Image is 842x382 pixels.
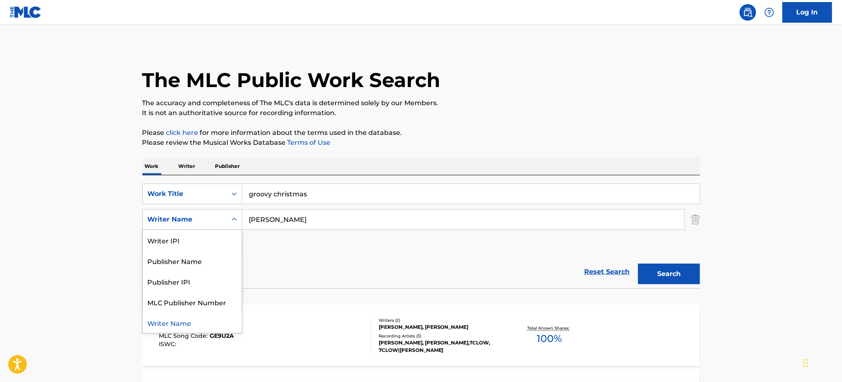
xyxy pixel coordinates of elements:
p: Work [142,158,161,175]
div: Drag [803,351,808,375]
div: Publisher IPI [143,271,242,292]
img: search [743,7,753,17]
div: Help [761,4,778,21]
button: Search [638,264,700,284]
span: ISWC : [159,340,178,348]
p: Writer [176,158,198,175]
div: Writer Name [143,312,242,333]
div: Work Title [148,189,222,199]
div: Writer IPI [143,230,242,250]
span: MLC Song Code : [159,332,210,340]
a: Reset Search [580,263,634,281]
div: Recording Artists ( 3 ) [379,333,503,339]
a: Terms of Use [286,139,331,146]
h1: The MLC Public Work Search [142,68,441,92]
p: The accuracy and completeness of The MLC's data is determined solely by our Members. [142,98,700,108]
p: Total Known Shares: [528,325,572,331]
div: MLC Publisher Number [143,292,242,312]
img: help [764,7,774,17]
span: 100 % [537,331,562,346]
div: [PERSON_NAME], [PERSON_NAME],7CLOW, 7CLOW|[PERSON_NAME] [379,339,503,354]
img: Delete Criterion [691,209,700,230]
p: Please review the Musical Works Database [142,138,700,148]
img: MLC Logo [10,6,42,18]
div: [PERSON_NAME], [PERSON_NAME] [379,323,503,331]
a: Log In [783,2,832,23]
a: GROOVYMLC Song Code:GE9U2AISWC:Writers (2)[PERSON_NAME], [PERSON_NAME]Recording Artists (3)[PERSO... [142,304,700,366]
div: Publisher Name [143,250,242,271]
p: Publisher [213,158,243,175]
a: Public Search [740,4,756,21]
form: Search Form [142,184,700,288]
span: GE9U2A [210,332,234,340]
p: Please for more information about the terms used in the database. [142,128,700,138]
div: Writers ( 2 ) [379,317,503,323]
a: click here [166,129,198,137]
div: Writer Name [148,215,222,224]
iframe: Chat Widget [801,342,842,382]
p: It is not an authoritative source for recording information. [142,108,700,118]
